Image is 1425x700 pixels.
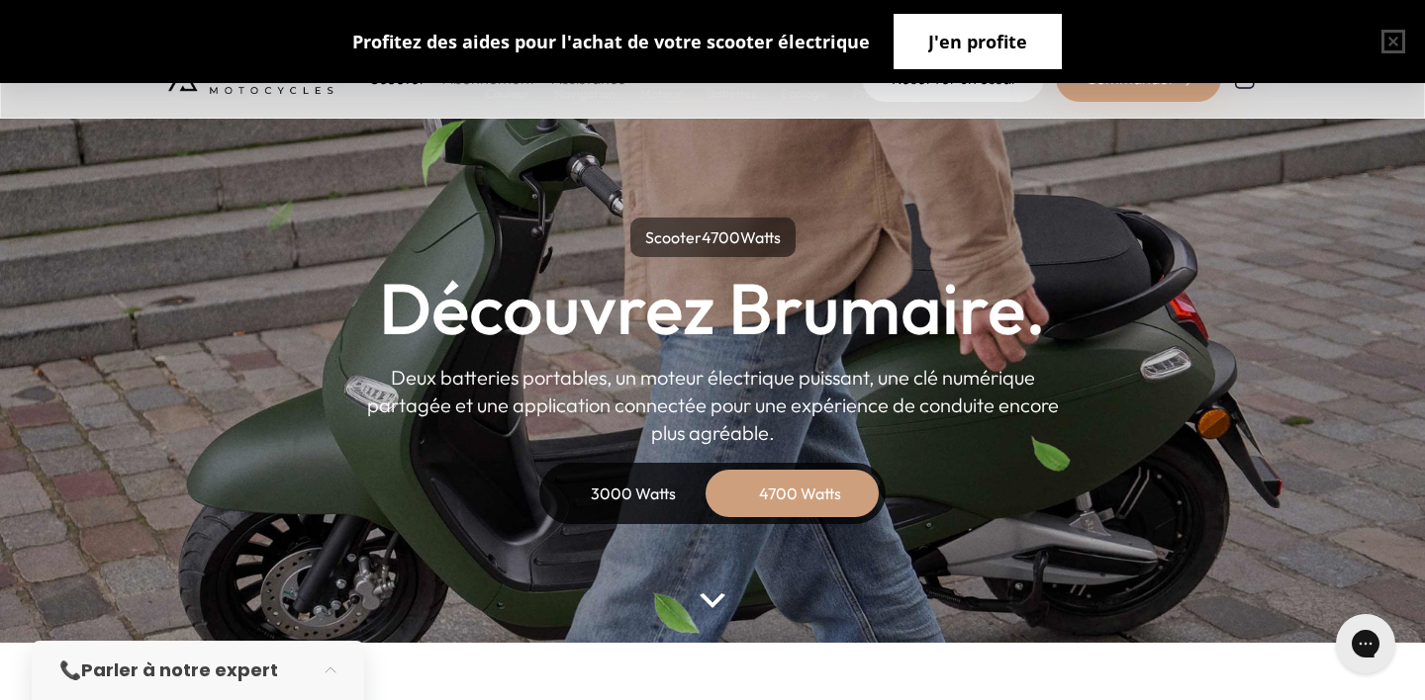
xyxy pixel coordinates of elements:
[554,470,712,517] div: 3000 Watts
[630,218,796,257] p: Scooter Watts
[366,364,1059,447] p: Deux batteries portables, un moteur électrique puissant, une clé numérique partagée et une applic...
[702,227,740,247] span: 4700
[720,470,879,517] div: 4700 Watts
[700,593,725,608] img: arrow-bottom.png
[379,273,1046,344] h1: Découvrez Brumaire.
[1326,607,1405,680] iframe: Gorgias live chat messenger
